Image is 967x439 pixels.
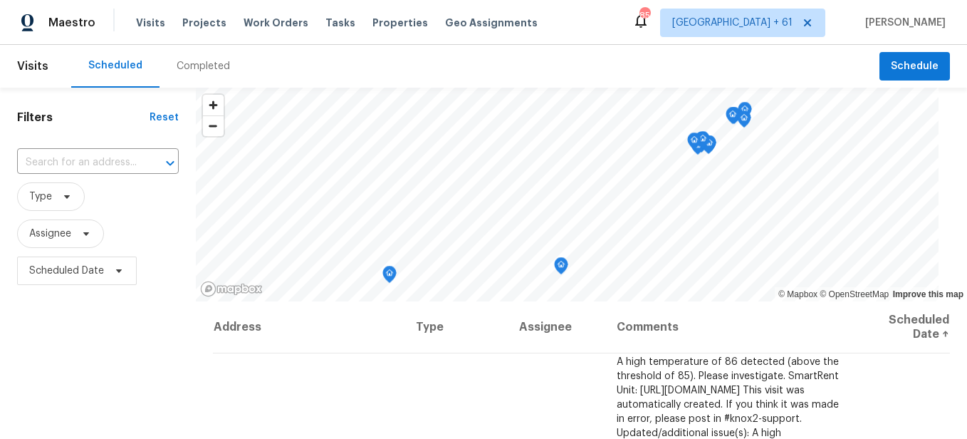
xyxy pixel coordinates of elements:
span: Tasks [325,18,355,28]
span: Assignee [29,227,71,241]
th: Assignee [508,301,605,353]
div: Map marker [726,107,740,129]
span: Geo Assignments [445,16,538,30]
button: Schedule [879,52,950,81]
span: [PERSON_NAME] [859,16,946,30]
span: Visits [136,16,165,30]
a: Mapbox [778,289,817,299]
span: Maestro [48,16,95,30]
div: Map marker [702,135,716,157]
th: Address [213,301,405,353]
div: Map marker [554,257,568,279]
a: Improve this map [893,289,963,299]
span: Projects [182,16,226,30]
button: Open [160,153,180,173]
a: OpenStreetMap [820,289,889,299]
div: Map marker [696,131,710,153]
div: 854 [639,9,649,23]
span: Work Orders [244,16,308,30]
div: Map marker [737,110,751,133]
div: Completed [177,59,230,73]
span: Schedule [891,58,939,76]
div: Map marker [738,102,752,124]
th: Comments [605,301,854,353]
a: Mapbox homepage [200,281,263,297]
div: Map marker [727,107,741,129]
span: [GEOGRAPHIC_DATA] + 61 [672,16,793,30]
div: Scheduled [88,58,142,73]
input: Search for an address... [17,152,139,174]
span: Type [29,190,52,204]
canvas: Map [196,88,939,301]
div: Map marker [687,133,701,155]
span: Zoom out [203,116,224,136]
h1: Filters [17,110,150,125]
th: Scheduled Date ↑ [854,301,950,353]
div: Map marker [694,132,709,154]
span: Scheduled Date [29,264,104,278]
div: Map marker [382,266,397,288]
th: Type [404,301,507,353]
div: Reset [150,110,179,125]
span: Properties [372,16,428,30]
span: Visits [17,51,48,82]
button: Zoom out [203,115,224,136]
button: Zoom in [203,95,224,115]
